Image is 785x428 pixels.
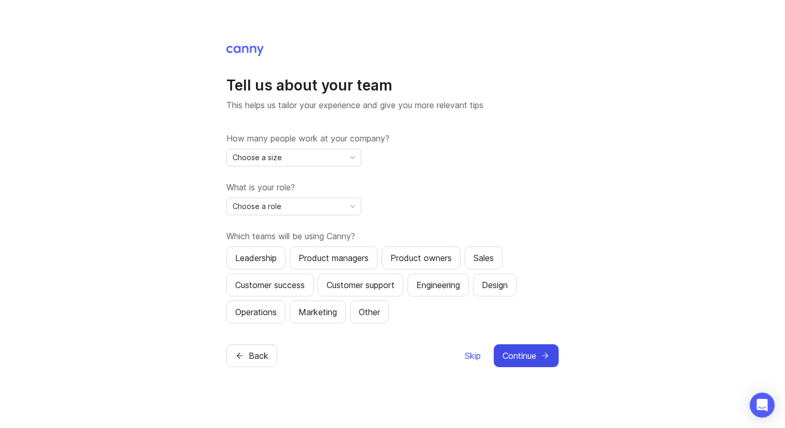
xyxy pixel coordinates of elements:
button: Leadership [226,247,286,269]
button: Customer success [226,274,314,296]
div: Leadership [235,252,277,264]
div: Customer success [235,279,305,291]
button: Engineering [408,274,469,296]
div: Open Intercom Messenger [750,393,775,418]
img: Canny Home [226,46,264,56]
label: Which teams will be using Canny? [226,230,559,242]
div: toggle menu [226,198,361,215]
svg: toggle icon [344,202,361,211]
svg: toggle icon [344,153,361,162]
div: Operations [235,306,277,318]
p: This helps us tailor your experience and give you more relevant tips [226,99,559,111]
span: Skip [465,349,481,362]
label: How many people work at your company? [226,132,559,145]
span: Back [249,349,268,362]
button: Continue [494,344,559,367]
label: What is your role? [226,181,559,193]
span: Choose a role [233,201,281,212]
div: Product managers [299,252,369,264]
button: Marketing [290,301,346,323]
button: Sales [465,247,503,269]
div: Marketing [299,306,337,318]
div: Other [359,306,380,318]
button: Back [226,344,277,367]
button: Product managers [290,247,377,269]
span: Continue [503,349,536,362]
h1: Tell us about your team [226,76,559,95]
div: Customer support [327,279,395,291]
div: Design [482,279,508,291]
button: Operations [226,301,286,323]
button: Other [350,301,389,323]
span: Choose a size [233,152,282,163]
button: Design [473,274,517,296]
button: Customer support [318,274,403,296]
div: Product owners [390,252,452,264]
div: toggle menu [226,149,361,166]
div: Engineering [416,279,460,291]
button: Product owners [382,247,461,269]
div: Sales [473,252,494,264]
button: Skip [464,344,481,367]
